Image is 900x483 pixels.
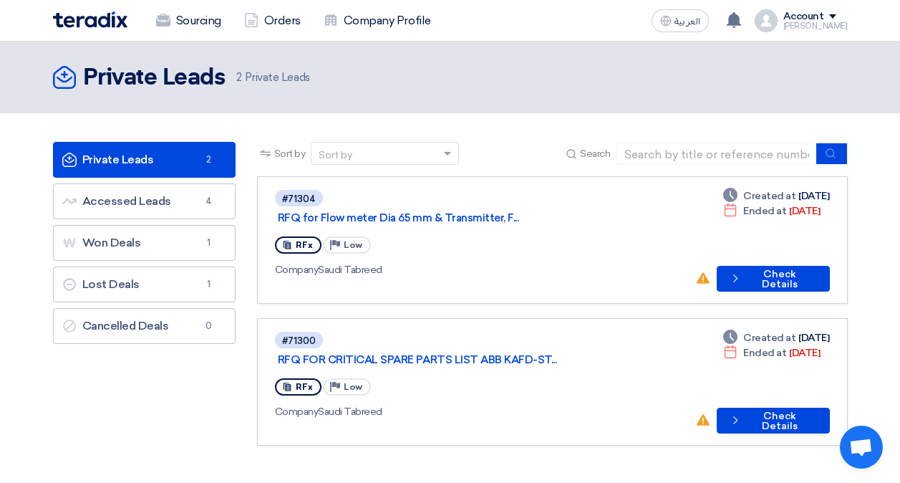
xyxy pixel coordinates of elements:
a: Company Profile [312,5,442,37]
span: Sort by [274,146,306,161]
div: Saudi Tabreed [275,404,684,419]
div: [DATE] [723,345,820,360]
img: profile_test.png [755,9,778,32]
span: RFx [296,240,313,250]
div: #71300 [282,336,316,345]
span: Ended at [743,204,786,219]
span: Private Leads [236,70,309,86]
a: Private Leads2 [53,142,236,178]
span: RFx [296,382,313,392]
div: Open chat [840,426,883,469]
div: Account [783,11,824,23]
span: Low [344,240,362,250]
div: #71304 [282,194,316,204]
span: Search [580,146,610,161]
a: Accessed Leads4 [53,183,236,219]
a: RFQ for Flow meter Dia 65 mm & Transmitter, F... [278,211,636,224]
a: Lost Deals1 [53,267,236,302]
h2: Private Leads [83,64,226,92]
a: Won Deals1 [53,225,236,261]
span: Created at [743,188,795,204]
span: العربية [674,16,700,27]
span: 1 [200,236,218,250]
button: العربية [652,9,709,32]
a: Sourcing [145,5,233,37]
span: Low [344,382,362,392]
div: Sort by [319,148,352,163]
span: Ended at [743,345,786,360]
span: 4 [200,194,218,209]
div: [PERSON_NAME] [783,22,848,30]
span: 0 [200,319,218,333]
div: [DATE] [723,204,820,219]
div: [DATE] [723,188,829,204]
a: Cancelled Deals0 [53,308,236,344]
img: Teradix logo [53,11,127,28]
button: Check Details [717,266,830,292]
span: Company [275,264,319,276]
span: 2 [236,71,242,84]
button: Check Details [717,408,830,434]
span: Created at [743,330,795,345]
a: RFQ FOR CRITICAL SPARE PARTS LIST ABB KAFD-ST... [278,353,636,366]
input: Search by title or reference number [616,143,817,165]
span: 2 [200,153,218,167]
span: 1 [200,277,218,292]
div: [DATE] [723,330,829,345]
span: Company [275,406,319,418]
div: Saudi Tabreed [275,262,684,277]
a: Orders [233,5,312,37]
